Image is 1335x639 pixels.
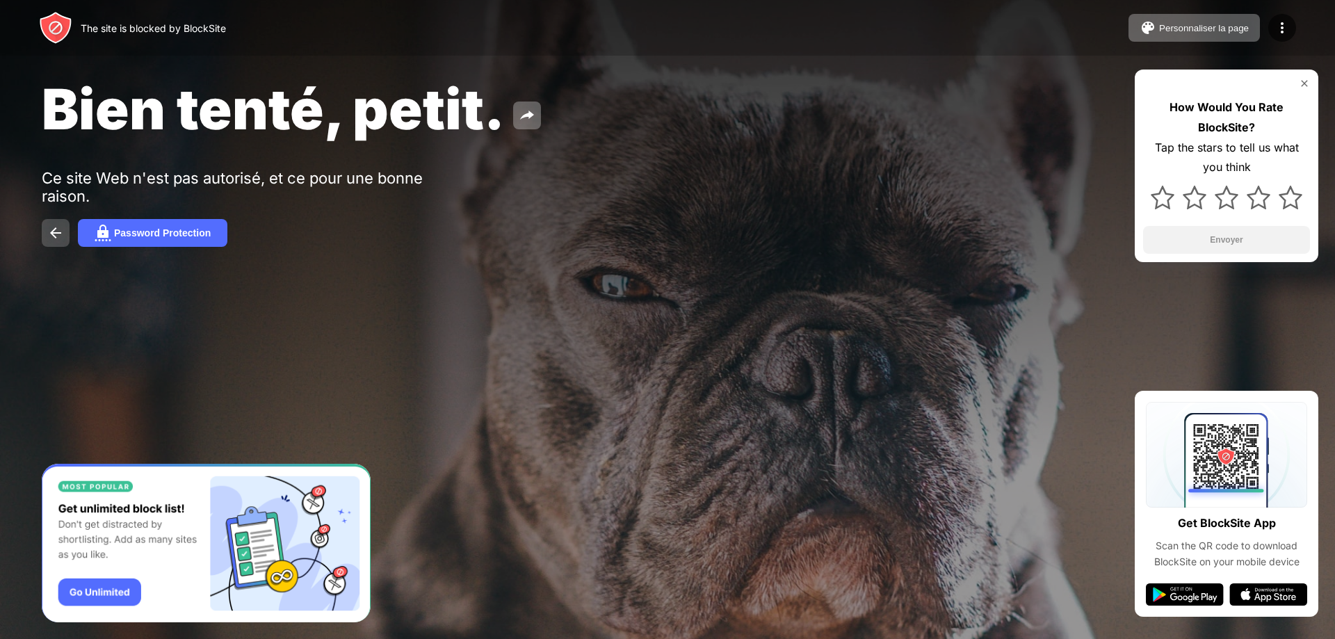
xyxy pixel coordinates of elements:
button: Envoyer [1143,226,1310,254]
img: back.svg [47,225,64,241]
button: Personnaliser la page [1128,14,1260,42]
img: star.svg [1215,186,1238,209]
div: Ce site Web n'est pas autorisé, et ce pour une bonne raison. [42,169,471,205]
img: pallet.svg [1140,19,1156,36]
img: star.svg [1247,186,1270,209]
img: share.svg [519,107,535,124]
button: Password Protection [78,219,227,247]
img: star.svg [1151,186,1174,209]
img: rate-us-close.svg [1299,78,1310,89]
img: menu-icon.svg [1274,19,1290,36]
img: qrcode.svg [1146,402,1307,508]
img: google-play.svg [1146,583,1224,606]
img: password.svg [95,225,111,241]
div: Password Protection [114,227,211,238]
div: Get BlockSite App [1178,513,1276,533]
div: Personnaliser la page [1159,23,1249,33]
iframe: Banner [42,464,371,623]
img: header-logo.svg [39,11,72,45]
span: Bien tenté, petit. [42,75,505,143]
img: star.svg [1183,186,1206,209]
img: star.svg [1279,186,1302,209]
img: app-store.svg [1229,583,1307,606]
div: The site is blocked by BlockSite [81,22,226,34]
div: How Would You Rate BlockSite? [1143,97,1310,138]
div: Scan the QR code to download BlockSite on your mobile device [1146,538,1307,569]
div: Tap the stars to tell us what you think [1143,138,1310,178]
